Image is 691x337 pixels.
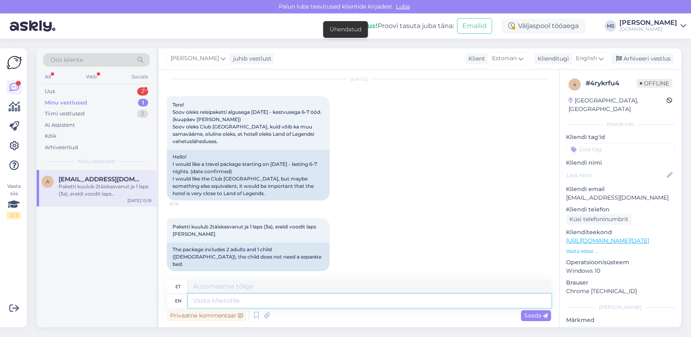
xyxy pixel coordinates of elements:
div: [DATE] 15:19 [127,198,151,204]
div: Arhiveeritud [45,143,78,152]
span: English [576,54,597,63]
div: Socials [130,72,150,82]
div: 2 [137,110,148,118]
a: [URL][DOMAIN_NAME][DATE] [566,237,649,244]
p: Windows 10 [566,267,675,275]
div: Arhiveeri vestlus [611,53,674,64]
span: Luba [394,3,412,10]
div: Hello! I would like a travel package starting on [DATE] - lasting 6-7 nights. (date confirmed) I ... [167,150,330,200]
div: [DOMAIN_NAME] [619,26,677,33]
div: Ühendatud [330,25,361,34]
span: Tere! Soov oleks reisipaketti algusega [DATE] - kestvusega 6-7 ööd. (kuupäev [PERSON_NAME]) Soov ... [173,102,323,144]
div: [PERSON_NAME] [619,20,677,26]
div: 2 [137,87,148,96]
div: juhib vestlust [230,54,271,63]
span: anetteraig@gmail.com [59,176,143,183]
p: Operatsioonisüsteem [566,258,675,267]
div: en [175,294,181,308]
p: [EMAIL_ADDRESS][DOMAIN_NAME] [566,194,675,202]
div: Vaata siia [7,183,21,219]
div: [GEOGRAPHIC_DATA], [GEOGRAPHIC_DATA] [569,96,667,113]
button: Emailid [457,18,492,34]
div: Web [84,72,98,82]
div: [DATE] [167,75,551,83]
span: [PERSON_NAME] [171,54,219,63]
span: 15:18 [169,201,200,207]
div: Kliendi info [566,121,675,128]
p: Kliendi email [566,185,675,194]
p: Brauser [566,278,675,287]
div: The package includes 2 adults and 1 child ([DEMOGRAPHIC_DATA]), the child does not need a separat... [167,243,330,271]
p: Kliendi tag'id [566,133,675,141]
span: Offline [636,79,672,88]
div: Kõik [45,132,57,140]
input: Lisa nimi [566,171,665,180]
p: Märkmed [566,316,675,324]
div: Klienditugi [534,54,569,63]
p: Kliendi telefon [566,205,675,214]
div: # 4rykrfu4 [586,78,636,88]
div: Privaatne kommentaar [167,310,246,321]
span: Otsi kliente [50,56,83,64]
div: MS [605,20,616,32]
div: Tiimi vestlused [45,110,85,118]
span: Estonian [492,54,517,63]
span: 4 [573,81,576,87]
div: [PERSON_NAME] [566,304,675,311]
a: [PERSON_NAME][DOMAIN_NAME] [619,20,686,33]
img: Askly Logo [7,55,22,70]
p: Chrome [TECHNICAL_ID] [566,287,675,296]
span: 15:19 [169,272,200,278]
div: Küsi telefoninumbrit [566,214,632,225]
p: Vaata edasi ... [566,248,675,255]
div: Minu vestlused [45,99,87,107]
div: Väljaspool tööaega [502,19,585,33]
span: Saada [524,312,548,319]
span: Minu vestlused [78,158,115,165]
input: Lisa tag [566,143,675,155]
div: 1 [138,99,148,107]
p: Kliendi nimi [566,159,675,167]
div: Klient [465,54,485,63]
span: Paketti kuulub 2täiskasvanut ja 1 laps (3a), eraldi voodit laps [PERSON_NAME]. [173,224,317,237]
div: Paketti kuulub 2täiskasvanut ja 1 laps (3a), eraldi voodit laps [PERSON_NAME]. [59,183,151,198]
div: et [175,280,181,294]
div: 2 / 3 [7,212,21,219]
p: Klienditeekond [566,228,675,237]
div: Proovi tasuta juba täna: [362,21,454,31]
div: All [43,72,52,82]
span: a [46,178,50,185]
div: Uus [45,87,55,96]
div: AI Assistent [45,121,75,129]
